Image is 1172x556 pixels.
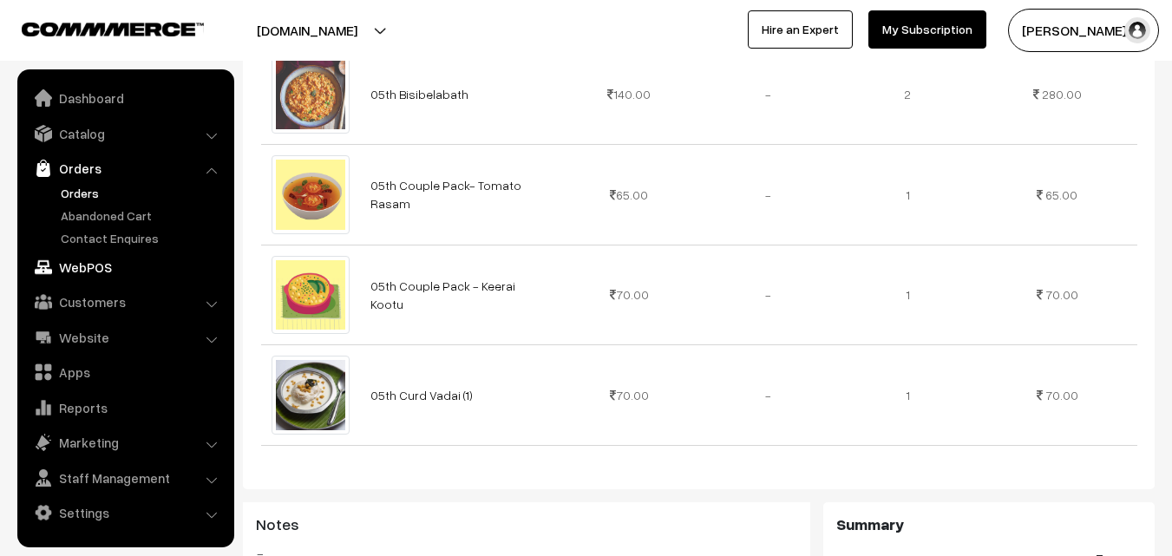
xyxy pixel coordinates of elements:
a: Orders [56,184,228,202]
td: - [698,144,838,245]
a: COMMMERCE [22,17,174,38]
button: [DOMAIN_NAME] [196,9,418,52]
img: besibela bath.jpg [272,55,350,134]
span: 65.00 [1045,187,1077,202]
span: 140.00 [607,87,651,101]
span: 70.00 [610,388,649,402]
a: Contact Enquires [56,229,228,247]
a: Orders [22,153,228,184]
a: Hire an Expert [748,10,853,49]
td: - [698,345,838,446]
span: 70.00 [1045,287,1078,302]
span: 70.00 [610,287,649,302]
a: 05th Bisibelabath [370,87,468,101]
a: Abandoned Cart [56,206,228,225]
a: Settings [22,497,228,528]
a: Dashboard [22,82,228,114]
a: Marketing [22,427,228,458]
a: Apps [22,356,228,388]
a: Website [22,322,228,353]
a: WebPOS [22,252,228,283]
a: My Subscription [868,10,986,49]
span: 2 [904,87,911,101]
img: 1000520476.jpg [272,256,350,335]
td: - [698,43,838,144]
a: Staff Management [22,462,228,494]
a: 05th Curd Vadai (1) [370,388,473,402]
span: 1 [906,187,910,202]
img: Cured Vadai.jpg [272,356,350,435]
button: [PERSON_NAME] s… [1008,9,1159,52]
span: 1 [906,388,910,402]
img: COMMMERCE [22,23,204,36]
a: 05th Couple Pack - Keerai Kootu [370,278,515,311]
img: user [1124,17,1150,43]
span: 70.00 [1045,388,1078,402]
h3: Notes [256,515,797,534]
a: 05th Couple Pack- Tomato Rasam [370,178,521,211]
img: Rasam.jpg [272,155,350,234]
span: 280.00 [1042,87,1082,101]
span: 1 [906,287,910,302]
h3: Summary [836,515,1142,534]
a: Catalog [22,118,228,149]
span: 65.00 [610,187,648,202]
td: - [698,245,838,345]
a: Reports [22,392,228,423]
a: Customers [22,286,228,317]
